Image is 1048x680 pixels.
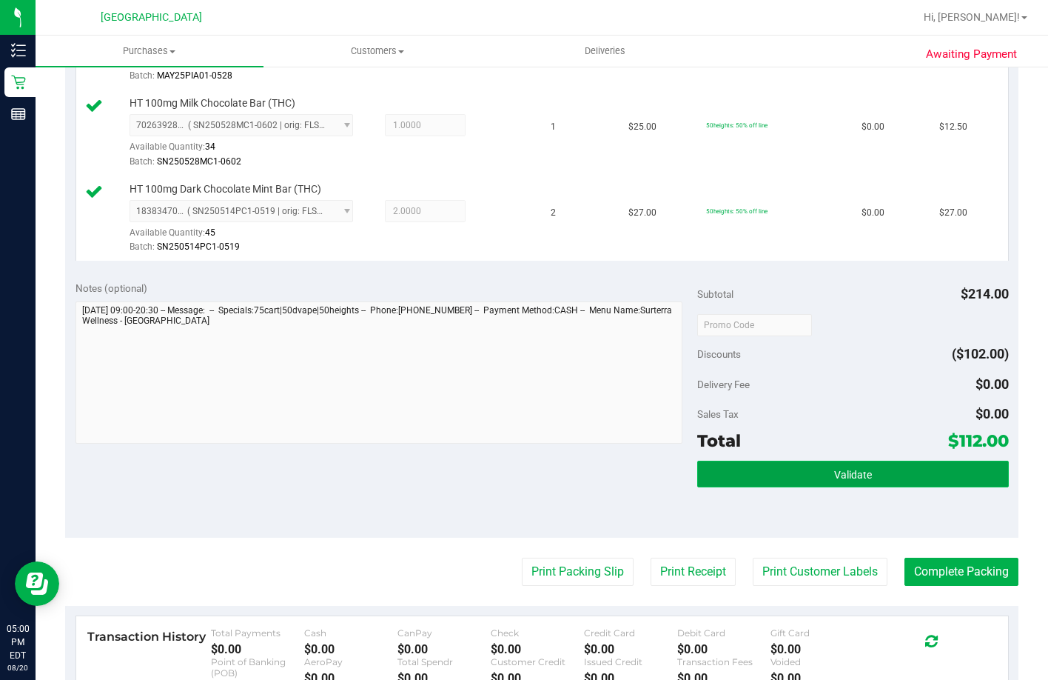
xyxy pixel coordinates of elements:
span: SN250514PC1-0519 [157,241,240,252]
span: Batch: [130,156,155,167]
div: AeroPay [304,656,397,667]
div: Debit Card [677,627,770,639]
div: $0.00 [584,642,677,656]
span: Deliveries [565,44,645,58]
button: Print Packing Slip [522,558,634,586]
span: $12.50 [939,120,967,134]
div: $0.00 [677,642,770,656]
span: 50heights: 50% off line [706,121,767,129]
div: Voided [770,656,864,667]
span: 34 [205,141,215,152]
div: Available Quantity: [130,136,365,165]
span: Subtotal [697,288,733,300]
span: 1 [551,120,556,134]
div: Total Spendr [397,656,491,667]
span: Discounts [697,341,741,367]
span: [GEOGRAPHIC_DATA] [101,11,202,24]
span: $112.00 [948,430,1009,451]
button: Validate [697,461,1008,487]
div: $0.00 [491,642,584,656]
span: Notes (optional) [75,282,147,294]
button: Print Customer Labels [753,558,887,586]
span: 45 [205,227,215,238]
span: Hi, [PERSON_NAME]! [924,11,1020,23]
span: $27.00 [939,206,967,220]
span: Delivery Fee [697,379,750,390]
span: Validate [834,469,872,481]
div: Transaction Fees [677,656,770,667]
div: Credit Card [584,627,677,639]
inline-svg: Inventory [11,43,26,58]
div: Customer Credit [491,656,584,667]
a: Purchases [36,36,263,67]
div: $0.00 [397,642,491,656]
div: Issued Credit [584,656,677,667]
span: Batch: [130,70,155,81]
p: 08/20 [7,662,29,673]
div: Gift Card [770,627,864,639]
span: $0.00 [975,376,1009,392]
a: Deliveries [491,36,719,67]
p: 05:00 PM EDT [7,622,29,662]
div: $0.00 [304,642,397,656]
inline-svg: Reports [11,107,26,121]
span: $214.00 [961,286,1009,301]
span: HT 100mg Milk Chocolate Bar (THC) [130,96,295,110]
span: 50heights: 50% off line [706,207,767,215]
a: Customers [263,36,491,67]
div: Point of Banking (POB) [211,656,304,679]
span: Batch: [130,241,155,252]
div: $0.00 [211,642,304,656]
span: HT 100mg Dark Chocolate Mint Bar (THC) [130,182,321,196]
span: 2 [551,206,556,220]
span: Purchases [36,44,263,58]
span: Total [697,430,741,451]
input: Promo Code [697,314,812,336]
button: Print Receipt [651,558,736,586]
div: Total Payments [211,627,304,639]
span: $25.00 [628,120,656,134]
inline-svg: Retail [11,75,26,90]
span: $0.00 [861,120,884,134]
button: Complete Packing [904,558,1018,586]
span: Awaiting Payment [926,46,1017,63]
span: Sales Tax [697,408,739,420]
div: Available Quantity: [130,222,365,251]
div: $0.00 [770,642,864,656]
div: CanPay [397,627,491,639]
span: MAY25PIA01-0528 [157,70,232,81]
iframe: Resource center [15,561,59,606]
div: Check [491,627,584,639]
span: $0.00 [975,406,1009,421]
span: ($102.00) [952,346,1009,361]
span: $27.00 [628,206,656,220]
span: Customers [264,44,491,58]
div: Cash [304,627,397,639]
span: SN250528MC1-0602 [157,156,241,167]
span: $0.00 [861,206,884,220]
